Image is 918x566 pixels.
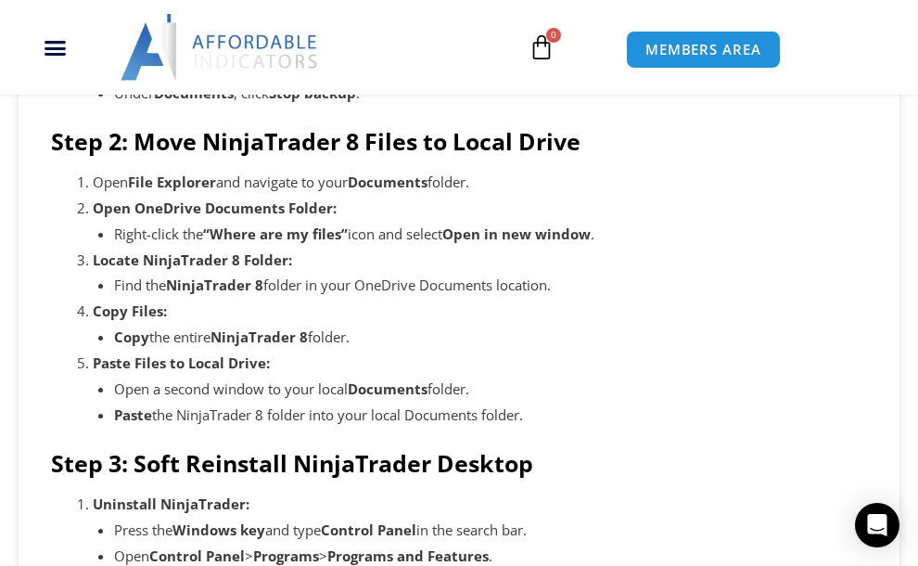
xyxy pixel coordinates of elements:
strong: Control Panel [321,521,416,539]
strong: “Where are my files” [203,225,348,243]
a: 0 [501,20,582,74]
strong: Uninstall NinjaTrader: [93,495,249,513]
strong: Documents [348,379,427,398]
li: the entire folder. [114,325,868,351]
strong: Open in new window [442,225,591,243]
strong: Documents [348,173,427,191]
span: MEMBERS AREA [645,43,761,57]
strong: Locate NinjaTrader 8 Folder: [93,251,292,269]
li: the NinjaTrader 8 folder into your local Documents folder. [114,403,868,429]
a: MEMBERS AREA [626,31,781,69]
strong: Documents [154,84,234,102]
strong: Programs and Features [327,547,489,565]
strong: Copy [114,328,149,346]
strong: Step 3: Soft Reinstall NinjaTrader Desktop [51,447,533,479]
strong: Open OneDrive Documents Folder: [93,199,337,217]
strong: Programs [253,547,319,565]
strong: Control Panel [149,547,245,565]
strong: Step 2: Move NinjaTrader 8 Files to Local Drive [51,125,580,157]
li: Open a second window to your local folder. [114,377,868,403]
strong: NinjaTrader 8 [166,276,263,294]
span: 0 [546,28,561,43]
strong: NinjaTrader 8 [210,328,308,346]
strong: Windows key [172,521,265,539]
div: Menu Toggle [10,30,101,65]
li: Open and navigate to your folder. [93,170,867,196]
li: Find the folder in your OneDrive Documents location. [114,273,868,299]
div: Open Intercom Messenger [855,503,899,547]
strong: Copy Files: [93,302,167,320]
strong: Paste Files to Local Drive: [93,354,270,372]
strong: Paste [114,405,152,424]
li: Right-click the icon and select . [114,222,868,248]
li: Press the and type in the search bar. [114,518,868,544]
img: LogoAI | Affordable Indicators – NinjaTrader [121,14,320,81]
strong: Stop backup [269,84,356,102]
strong: File Explorer [128,173,216,191]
